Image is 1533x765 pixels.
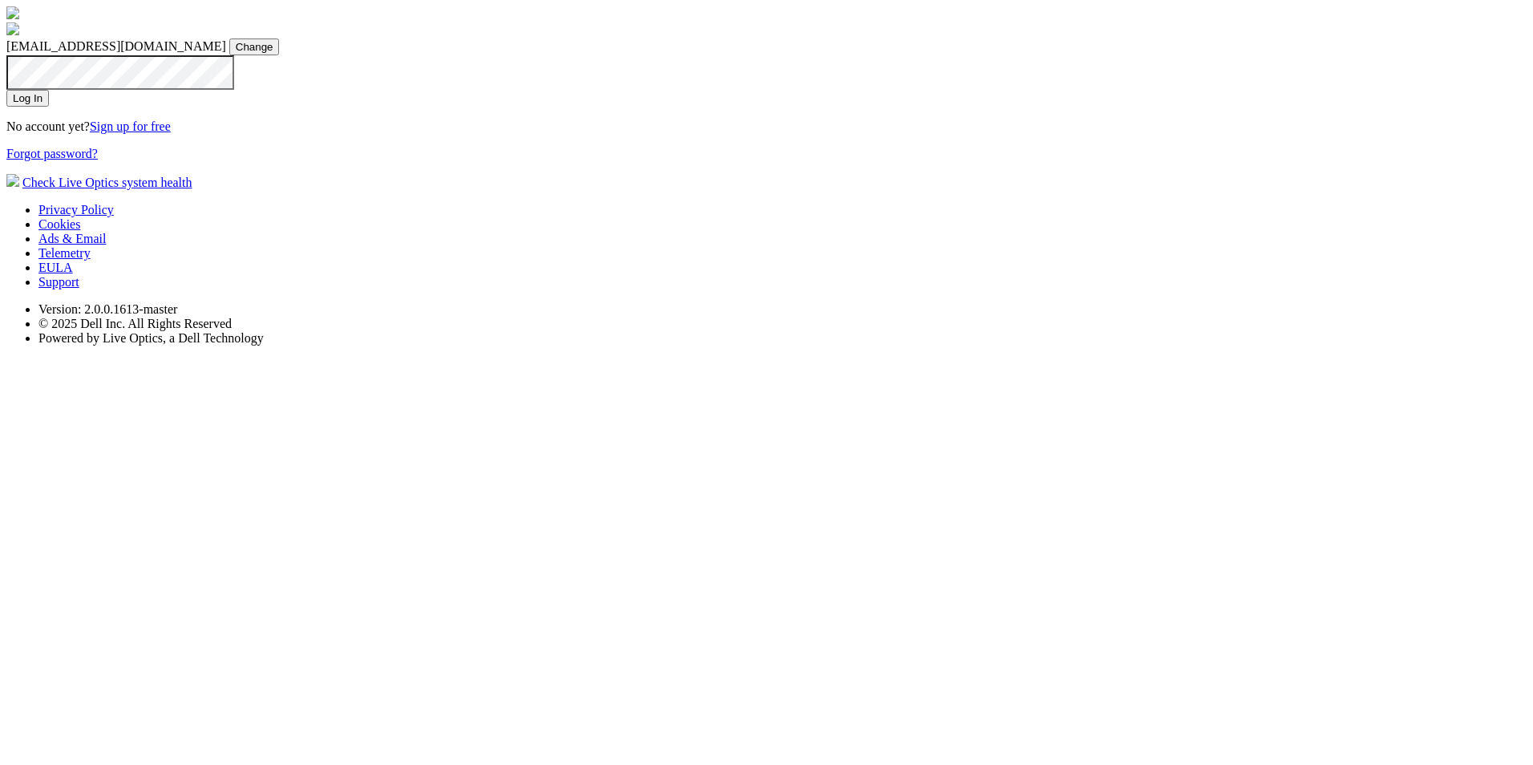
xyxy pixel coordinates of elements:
a: Telemetry [38,246,91,260]
li: Version: 2.0.0.1613-master [38,302,1527,317]
img: liveoptics-logo.svg [6,6,19,19]
img: status-check-icon.svg [6,174,19,187]
input: Log In [6,90,49,107]
li: Powered by Live Optics, a Dell Technology [38,331,1527,346]
a: Cookies [38,217,80,231]
a: Forgot password? [6,147,98,160]
a: Sign up for free [90,119,171,133]
p: No account yet? [6,119,1527,134]
img: liveoptics-word.svg [6,22,19,35]
a: Support [38,275,79,289]
input: Change [229,38,280,55]
li: © 2025 Dell Inc. All Rights Reserved [38,317,1527,331]
a: EULA [38,261,73,274]
a: Privacy Policy [38,203,114,217]
a: Ads & Email [38,232,106,245]
span: [EMAIL_ADDRESS][DOMAIN_NAME] [6,39,226,53]
a: Check Live Optics system health [22,176,192,189]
